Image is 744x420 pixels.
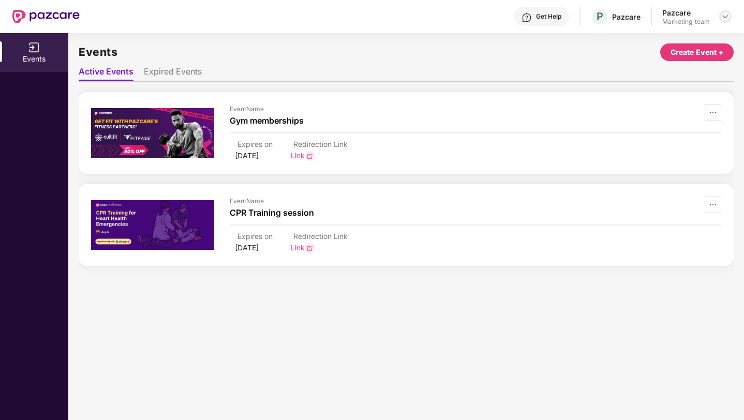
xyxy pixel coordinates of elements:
[705,201,721,209] span: ellipsis
[705,104,721,121] button: ellipsis
[232,242,278,253] div: [DATE]
[612,12,641,22] div: Pazcare
[536,12,561,21] div: Get Help
[235,139,275,150] div: Expires on
[230,104,304,114] div: Event Name
[79,43,117,61] h2: Events
[235,231,275,242] div: Expires on
[662,8,710,18] div: Pazcare
[597,10,603,23] span: P
[305,151,315,161] img: svg+xml;base64,PHN2ZyB3aWR0aD0iMTkiIGhlaWdodD0iMTkiIHZpZXdCb3g9IjAgMCAxOSAxOSIgZmlsbD0ibm9uZSIgeG...
[91,108,214,158] img: Event Image
[662,18,710,26] div: Marketing_team
[671,47,723,58] div: Create Event +
[705,197,721,213] button: ellipsis
[29,42,39,53] img: svg+xml;base64,PHN2ZyB3aWR0aD0iMTYiIGhlaWdodD0iMTYiIHZpZXdCb3g9IjAgMCAxNiAxNiIgZmlsbD0ibm9uZSIgeG...
[12,10,80,23] img: New Pazcare Logo
[522,12,532,23] img: svg+xml;base64,PHN2ZyBpZD0iSGVscC0zMngzMiIgeG1sbnM9Imh0dHA6Ly93d3cudzMub3JnLzIwMDAvc3ZnIiB3aWR0aD...
[291,231,350,242] div: Redirection Link
[230,197,314,206] div: Event Name
[705,109,721,117] span: ellipsis
[721,12,730,21] img: svg+xml;base64,PHN2ZyBpZD0iRHJvcGRvd24tMzJ4MzIiIHhtbG5zPSJodHRwOi8vd3d3LnczLm9yZy8yMDAwL3N2ZyIgd2...
[305,243,315,253] img: svg+xml;base64,PHN2ZyB3aWR0aD0iMTkiIGhlaWdodD0iMTkiIHZpZXdCb3g9IjAgMCAxOSAxOSIgZmlsbD0ibm9uZSIgeG...
[230,114,304,127] div: Gym memberships
[144,66,202,81] li: Expired Events
[232,150,278,161] div: [DATE]
[288,151,318,160] a: Link
[79,66,133,81] li: Active Events
[91,200,214,250] img: Event Image
[230,206,314,219] div: CPR Training session
[288,243,318,252] a: Link
[291,139,350,150] div: Redirection Link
